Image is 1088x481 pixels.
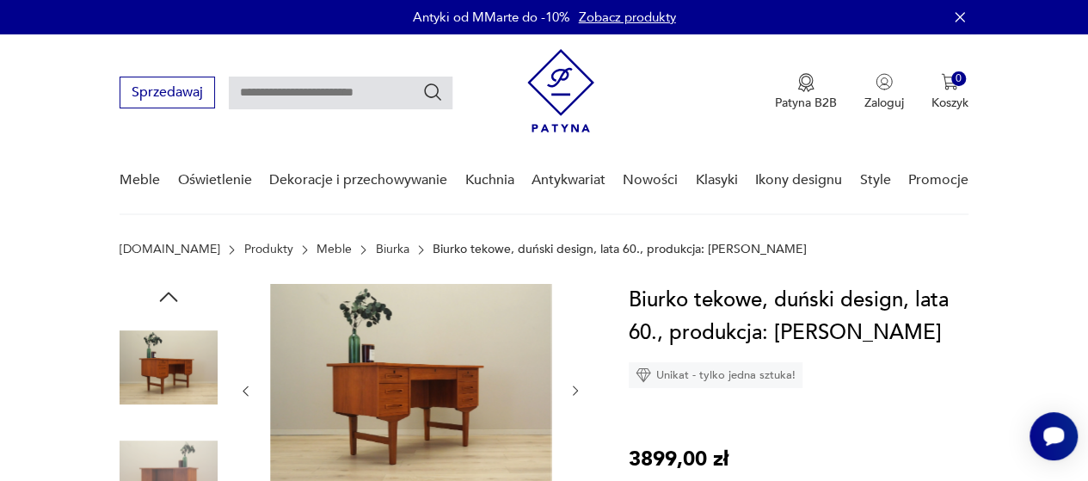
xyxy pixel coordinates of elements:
[629,284,968,349] h1: Biurko tekowe, duński design, lata 60., produkcja: [PERSON_NAME]
[775,73,837,111] a: Ikona medaluPatyna B2B
[178,147,252,213] a: Oświetlenie
[422,82,443,102] button: Szukaj
[931,95,968,111] p: Koszyk
[120,88,215,100] a: Sprzedawaj
[317,243,352,256] a: Meble
[629,443,728,476] p: 3899,00 zł
[629,362,802,388] div: Unikat - tylko jedna sztuka!
[951,71,966,86] div: 0
[797,73,814,92] img: Ikona medalu
[775,95,837,111] p: Patyna B2B
[244,243,293,256] a: Produkty
[864,73,904,111] button: Zaloguj
[464,147,513,213] a: Kuchnia
[120,243,220,256] a: [DOMAIN_NAME]
[876,73,893,90] img: Ikonka użytkownika
[931,73,968,111] button: 0Koszyk
[636,367,651,383] img: Ikona diamentu
[1030,412,1078,460] iframe: Smartsupp widget button
[941,73,958,90] img: Ikona koszyka
[527,49,594,133] img: Patyna - sklep z meblami i dekoracjami vintage
[376,243,409,256] a: Biurka
[120,77,215,108] button: Sprzedawaj
[755,147,842,213] a: Ikony designu
[579,9,676,26] a: Zobacz produkty
[775,73,837,111] button: Patyna B2B
[532,147,605,213] a: Antykwariat
[864,95,904,111] p: Zaloguj
[696,147,738,213] a: Klasyki
[433,243,807,256] p: Biurko tekowe, duński design, lata 60., produkcja: [PERSON_NAME]
[269,147,447,213] a: Dekoracje i przechowywanie
[623,147,678,213] a: Nowości
[120,318,218,416] img: Zdjęcie produktu Biurko tekowe, duński design, lata 60., produkcja: Dania
[859,147,890,213] a: Style
[413,9,570,26] p: Antyki od MMarte do -10%
[120,147,160,213] a: Meble
[908,147,968,213] a: Promocje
